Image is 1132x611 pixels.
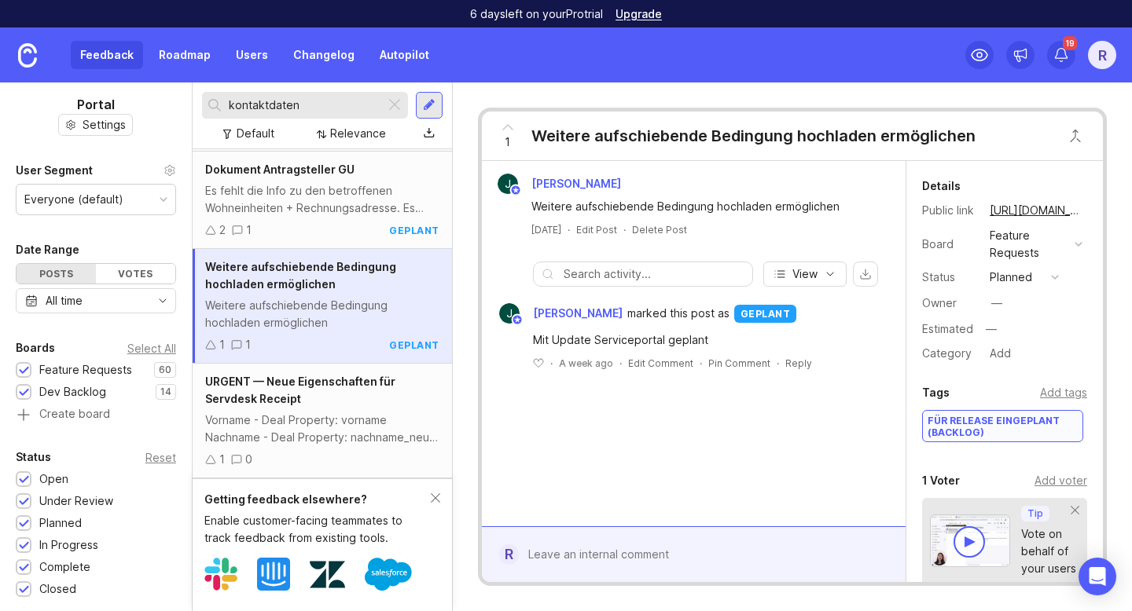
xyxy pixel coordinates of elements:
[531,198,874,215] div: Weitere aufschiebende Bedingung hochladen ermöglichen
[531,177,621,190] span: [PERSON_NAME]
[922,471,960,490] div: 1 Voter
[922,236,977,253] div: Board
[632,223,687,236] div: Delete Post
[17,264,96,284] div: Posts
[550,357,553,370] div: ·
[284,41,364,69] a: Changelog
[785,357,812,370] div: Reply
[150,295,175,307] svg: toggle icon
[330,125,386,142] div: Relevance
[149,41,220,69] a: Roadmap
[96,264,175,284] div: Votes
[990,227,1068,262] div: Feature Requests
[219,221,226,239] div: 2
[1027,507,1043,520] p: Tip
[205,375,395,405] span: URGENT — Neue Eigenschaften für Servdesk Receipt
[389,338,439,352] div: geplant
[365,551,412,598] img: Salesforce logo
[619,357,622,370] div: ·
[559,357,613,370] span: A week ago
[922,202,977,219] div: Public link
[389,224,439,237] div: geplant
[792,266,818,282] span: View
[39,558,90,576] div: Complete
[193,364,452,478] a: URGENT — Neue Eigenschaften für Servdesk ReceiptVorname - Deal Property: vorname Nachname - Deal ...
[628,357,693,370] div: Edit Comment
[922,383,950,402] div: Tags
[1079,558,1116,595] div: Open Intercom Messenger
[499,303,520,324] img: Julian Schmidt
[204,558,237,591] img: Slack logo
[229,97,379,114] input: Search...
[777,357,779,370] div: ·
[219,336,225,353] div: 1
[930,514,1010,567] img: video-thumbnail-vote-d41b83416815613422e2ca741bf692cc.jpg
[193,249,452,364] a: Weitere aufschiebende Bedingung hochladen ermöglichenWeitere aufschiebende Bedingung hochladen er...
[623,223,626,236] div: ·
[39,383,106,401] div: Dev Backlog
[511,314,523,326] img: member badge
[370,41,439,69] a: Autopilot
[245,336,251,353] div: 1
[205,182,439,217] div: Es fehlt die Info zu den betroffenen Wohneinheiten + Rechnungsadresse. Es wird nur die Adresse vo...
[922,269,977,286] div: Status
[853,262,878,287] button: export comments
[16,338,55,357] div: Boards
[531,224,561,236] time: [DATE]
[83,117,126,133] span: Settings
[18,43,37,68] img: Canny Home
[205,260,396,291] span: Weitere aufschiebende Bedingung hochladen ermöglichen
[531,125,976,147] div: Weitere aufschiebende Bedingung hochladen ermöglichen
[127,344,176,353] div: Select All
[193,152,452,249] a: Dokument Antragsteller GUEs fehlt die Info zu den betroffenen Wohneinheiten + Rechnungsadresse. E...
[219,451,225,468] div: 1
[616,9,662,20] a: Upgrade
[923,411,1082,441] div: Für Release eingeplant (Backlog)
[531,223,561,236] a: [DATE]
[16,448,51,466] div: Status
[568,223,570,236] div: ·
[922,295,977,312] div: Owner
[470,6,603,22] p: 6 days left on your Pro trial
[1035,472,1087,489] div: Add voter
[1060,120,1091,152] button: Close button
[564,265,744,283] input: Search activity...
[1063,36,1077,50] span: 19
[490,303,627,324] a: Julian Schmidt[PERSON_NAME]
[58,114,133,136] button: Settings
[981,319,1002,339] div: —
[39,580,76,598] div: Closed
[922,324,973,335] div: Estimated
[39,492,113,510] div: Under Review
[922,177,961,196] div: Details
[39,470,68,488] div: Open
[922,345,977,362] div: Category
[576,223,617,236] div: Edit Post
[1040,384,1087,401] div: Add tags
[708,357,770,370] div: Pin Comment
[16,408,176,423] a: Create board
[488,174,634,194] a: Julian Schmidt[PERSON_NAME]
[226,41,277,69] a: Users
[237,125,274,142] div: Default
[246,221,252,239] div: 1
[205,297,439,331] div: Weitere aufschiebende Bedingung hochladen ermöglichen
[39,361,132,379] div: Feature Requests
[734,305,797,323] div: geplant
[499,544,519,565] div: R
[204,491,431,508] div: Getting feedback elsewhere?
[991,295,1002,312] div: —
[533,305,623,322] span: [PERSON_NAME]
[16,161,93,180] div: User Segment
[1088,41,1116,69] div: R
[39,536,98,554] div: In Progress
[205,412,439,446] div: Vorname - Deal Property: vorname Nachname - Deal Property: nachname_neu Antragsteller Str. & Haus...
[509,185,521,196] img: member badge
[257,558,290,591] img: Intercom logo
[16,240,79,259] div: Date Range
[39,514,82,532] div: Planned
[310,557,345,592] img: Zendesk logo
[24,191,123,208] div: Everyone (default)
[160,386,171,398] p: 14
